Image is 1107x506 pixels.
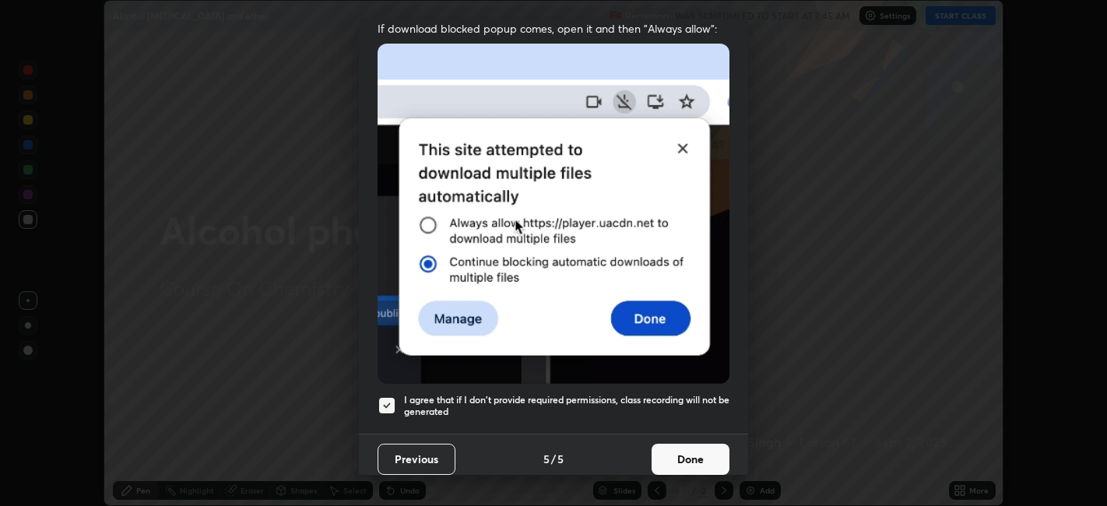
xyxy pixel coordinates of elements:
img: downloads-permission-blocked.gif [378,44,729,384]
h4: 5 [543,451,550,467]
button: Previous [378,444,455,475]
h4: / [551,451,556,467]
button: Done [652,444,729,475]
h4: 5 [557,451,564,467]
span: If download blocked popup comes, open it and then "Always allow": [378,21,729,36]
h5: I agree that if I don't provide required permissions, class recording will not be generated [404,394,729,418]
